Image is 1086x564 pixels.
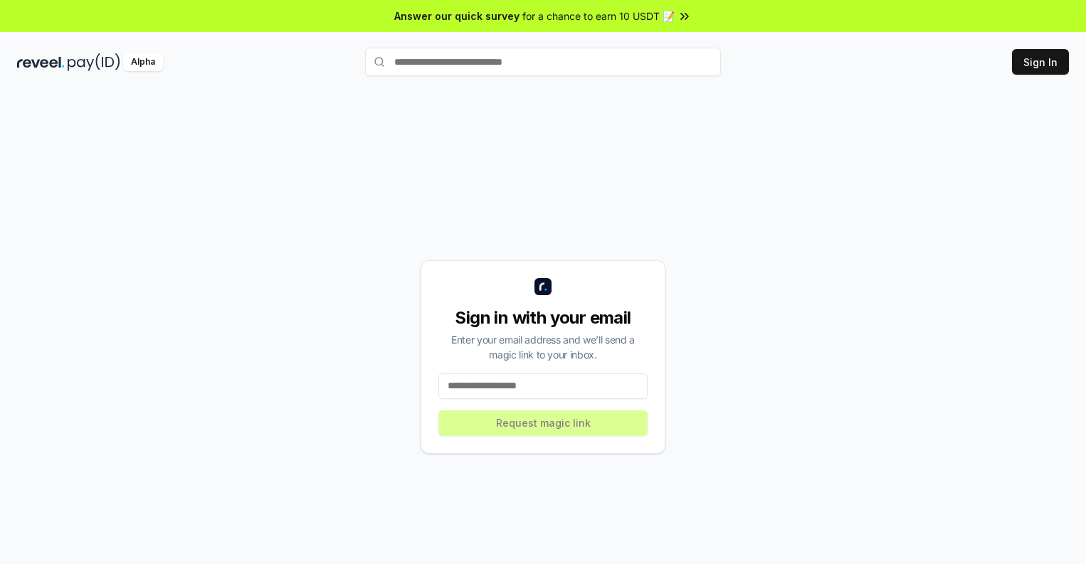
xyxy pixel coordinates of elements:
[534,278,552,295] img: logo_small
[522,9,675,23] span: for a chance to earn 10 USDT 📝
[438,332,648,362] div: Enter your email address and we’ll send a magic link to your inbox.
[68,53,120,71] img: pay_id
[123,53,163,71] div: Alpha
[394,9,520,23] span: Answer our quick survey
[1012,49,1069,75] button: Sign In
[17,53,65,71] img: reveel_dark
[438,307,648,329] div: Sign in with your email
